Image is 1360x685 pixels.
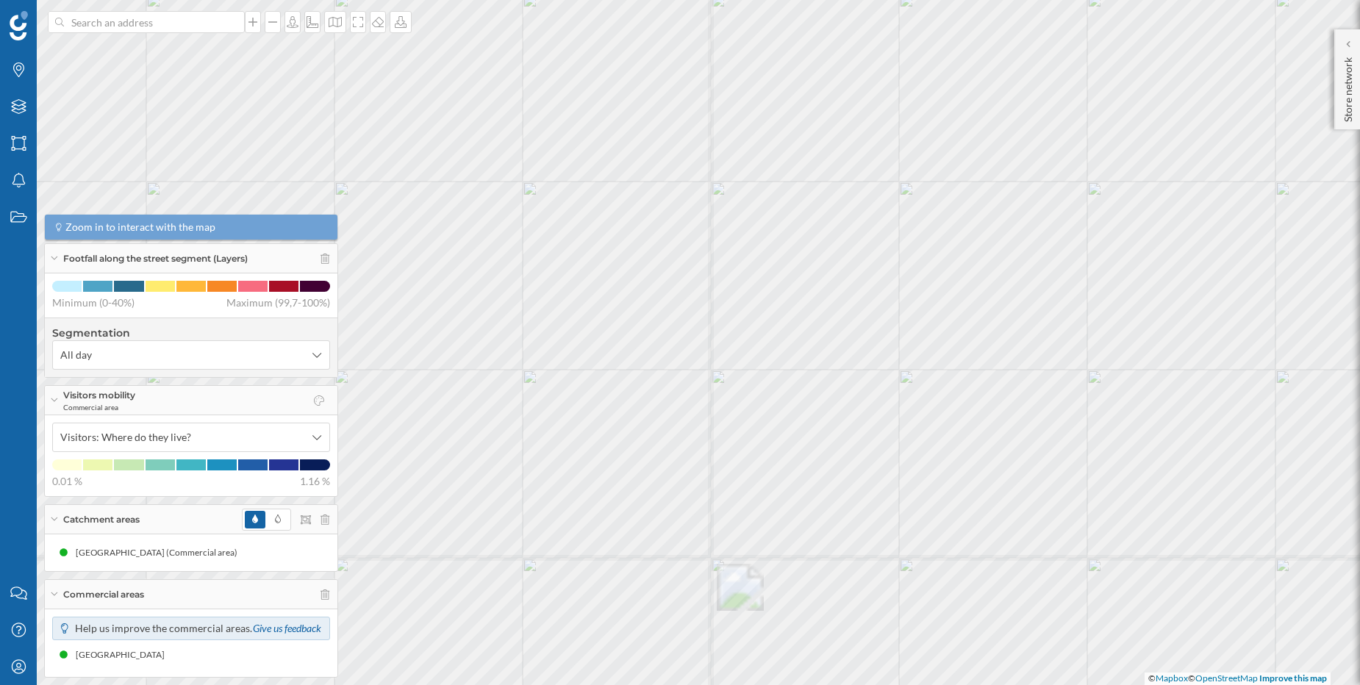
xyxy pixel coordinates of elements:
[1156,673,1188,684] a: Mapbox
[52,474,82,489] span: 0.01 %
[63,389,135,402] span: Visitors mobility
[10,11,28,40] img: Geoblink Logo
[1341,51,1356,122] p: Store network
[75,621,322,636] p: Help us improve the commercial areas.
[76,545,245,560] div: [GEOGRAPHIC_DATA] (Commercial area)
[63,252,248,265] span: Footfall along the street segment (Layers)
[1259,673,1327,684] a: Improve this map
[52,326,330,340] h4: Segmentation
[1145,673,1331,685] div: © ©
[63,588,144,601] span: Commercial areas
[1195,673,1258,684] a: OpenStreetMap
[76,648,172,662] div: [GEOGRAPHIC_DATA]
[65,220,215,234] span: Zoom in to interact with the map
[300,474,330,489] span: 1.16 %
[60,348,92,362] span: All day
[226,295,330,310] span: Maximum (99,7-100%)
[60,430,191,445] span: Visitors: Where do they live?
[52,295,135,310] span: Minimum (0-40%)
[63,402,135,412] span: Commercial area
[63,513,140,526] span: Catchment areas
